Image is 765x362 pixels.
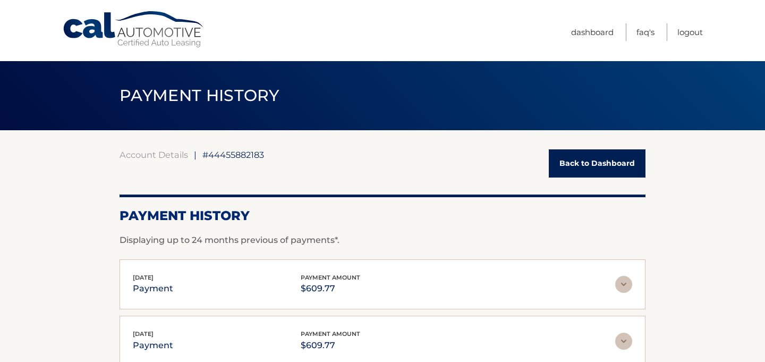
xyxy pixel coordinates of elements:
img: accordion-rest.svg [615,333,632,350]
span: [DATE] [133,274,154,281]
a: Logout [677,23,703,41]
p: payment [133,281,173,296]
span: #44455882183 [202,149,264,160]
p: $609.77 [301,338,360,353]
span: payment amount [301,330,360,338]
p: Displaying up to 24 months previous of payments*. [120,234,645,247]
a: Dashboard [571,23,614,41]
a: Account Details [120,149,188,160]
a: Back to Dashboard [549,149,645,178]
img: accordion-rest.svg [615,276,632,293]
a: FAQ's [636,23,654,41]
span: payment amount [301,274,360,281]
span: [DATE] [133,330,154,338]
span: | [194,149,197,160]
h2: Payment History [120,208,645,224]
a: Cal Automotive [62,11,206,48]
p: $609.77 [301,281,360,296]
p: payment [133,338,173,353]
span: PAYMENT HISTORY [120,86,279,105]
